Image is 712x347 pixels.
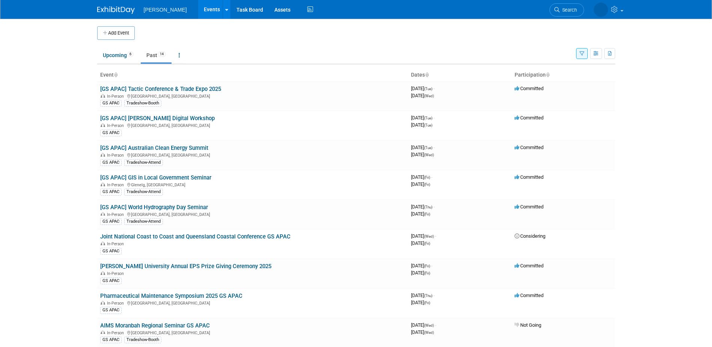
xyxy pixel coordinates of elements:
span: - [434,115,435,121]
div: GS APAC [100,248,122,255]
img: In-Person Event [101,212,105,216]
span: 6 [127,51,134,57]
img: In-Person Event [101,241,105,245]
span: [DATE] [411,293,435,298]
span: (Wed) [424,323,434,327]
th: Dates [408,69,512,81]
span: (Tue) [424,123,432,127]
a: Upcoming6 [97,48,139,62]
span: (Tue) [424,116,432,120]
span: [PERSON_NAME] [144,7,187,13]
span: [DATE] [411,300,430,305]
span: Committed [515,263,543,269]
span: - [434,204,435,210]
img: In-Person Event [101,183,105,186]
div: GS APAC [100,307,122,314]
span: In-Person [107,241,126,246]
span: [DATE] [411,152,434,157]
span: In-Person [107,153,126,158]
span: Committed [515,293,543,298]
span: [DATE] [411,145,435,150]
div: Tradeshow-Attend [124,218,163,225]
th: Participation [512,69,615,81]
span: (Wed) [424,330,434,335]
span: 14 [158,51,166,57]
span: In-Person [107,123,126,128]
div: Tradeshow-Booth [124,100,161,107]
span: Not Going [515,322,541,328]
div: [GEOGRAPHIC_DATA], [GEOGRAPHIC_DATA] [100,211,405,217]
span: [DATE] [411,204,435,210]
span: Committed [515,204,543,210]
span: (Fri) [424,183,430,187]
div: GS APAC [100,336,122,343]
span: Considering [515,233,545,239]
div: Tradeshow-Attend [124,159,163,166]
span: Search [560,7,577,13]
span: (Wed) [424,234,434,238]
span: (Fri) [424,271,430,275]
div: GS APAC [100,189,122,195]
a: Joint National Coast to Coast and Queensland Coastal Conference GS APAC [100,233,291,240]
span: (Fri) [424,241,430,246]
a: Pharmaceutical Maintenance Symposium 2025 GS APAC [100,293,242,299]
span: - [435,233,436,239]
span: [DATE] [411,263,432,269]
span: In-Person [107,183,126,187]
span: [DATE] [411,174,432,180]
span: (Thu) [424,205,432,209]
span: [DATE] [411,322,436,328]
span: - [435,322,436,328]
div: GS APAC [100,100,122,107]
img: In-Person Event [101,94,105,98]
span: [DATE] [411,211,430,217]
a: [GS APAC] World Hydrography Day Seminar [100,204,208,211]
div: [GEOGRAPHIC_DATA], [GEOGRAPHIC_DATA] [100,93,405,99]
span: In-Person [107,271,126,276]
a: [GS APAC] [PERSON_NAME] Digital Workshop [100,115,215,122]
a: Search [549,3,584,17]
span: (Tue) [424,146,432,150]
span: [DATE] [411,122,432,128]
div: GS APAC [100,159,122,166]
div: Tradeshow-Attend [124,189,163,195]
span: [DATE] [411,329,434,335]
a: Past14 [141,48,172,62]
span: - [434,145,435,150]
div: [GEOGRAPHIC_DATA], [GEOGRAPHIC_DATA] [100,300,405,306]
span: (Wed) [424,153,434,157]
span: - [434,293,435,298]
span: (Fri) [424,212,430,216]
span: [DATE] [411,181,430,187]
span: In-Person [107,212,126,217]
span: (Fri) [424,301,430,305]
span: - [431,174,432,180]
th: Event [97,69,408,81]
span: - [431,263,432,269]
span: - [434,86,435,91]
span: [DATE] [411,115,435,121]
img: In-Person Event [101,123,105,127]
span: (Tue) [424,87,432,91]
div: [GEOGRAPHIC_DATA], [GEOGRAPHIC_DATA] [100,152,405,158]
a: [GS APAC] GIS in Local Government Seminar [100,174,211,181]
div: GS APAC [100,218,122,225]
span: Committed [515,145,543,150]
img: Alexandra Hall [594,3,608,17]
a: [PERSON_NAME] University Annual EPS Prize Giving Ceremony 2025 [100,263,271,270]
span: [DATE] [411,86,435,91]
a: Sort by Start Date [425,72,429,78]
a: [GS APAC] Tactic Conference & Trade Expo 2025 [100,86,221,92]
span: [DATE] [411,233,436,239]
span: (Fri) [424,175,430,180]
a: Sort by Event Name [114,72,117,78]
div: [GEOGRAPHIC_DATA], [GEOGRAPHIC_DATA] [100,122,405,128]
span: Committed [515,115,543,121]
a: AIMS Moranbah Regional Seminar GS APAC [100,322,210,329]
a: Sort by Participation Type [546,72,549,78]
button: Add Event [97,26,135,40]
img: In-Person Event [101,330,105,334]
span: [DATE] [411,240,430,246]
span: (Thu) [424,294,432,298]
span: [DATE] [411,270,430,276]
